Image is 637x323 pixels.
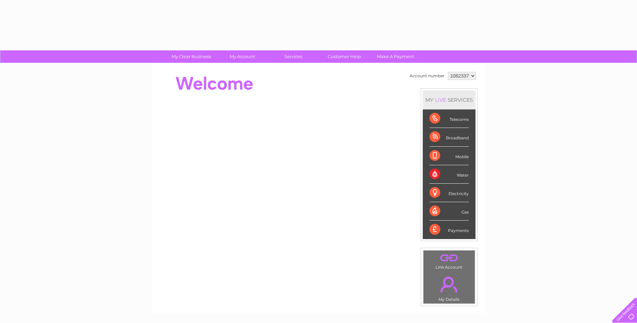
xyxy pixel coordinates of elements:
a: . [425,252,473,264]
div: Water [429,165,469,184]
td: My Details [423,271,475,304]
a: Make A Payment [368,50,423,63]
a: My Account [215,50,270,63]
div: Electricity [429,184,469,202]
a: Customer Help [317,50,372,63]
a: Services [266,50,321,63]
td: Link Account [423,250,475,271]
div: Mobile [429,147,469,165]
a: My Clear Business [164,50,219,63]
a: . [425,273,473,296]
div: Payments [429,221,469,239]
div: Telecoms [429,109,469,128]
div: Gas [429,202,469,221]
div: MY SERVICES [423,90,475,109]
div: Broadband [429,128,469,146]
div: LIVE [434,97,448,103]
td: Account number [408,70,446,82]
